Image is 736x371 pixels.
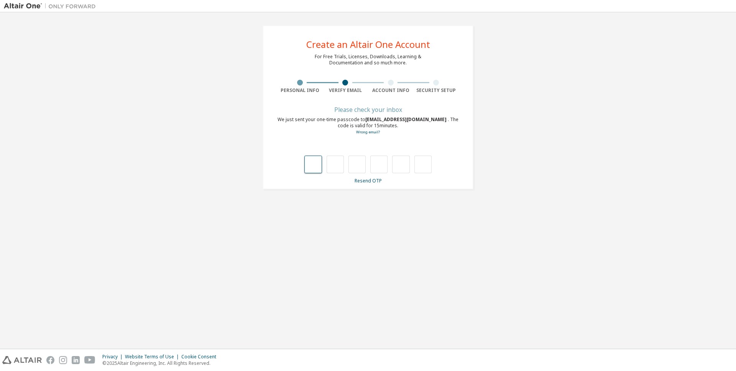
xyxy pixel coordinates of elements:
div: Verify Email [323,87,368,94]
span: [EMAIL_ADDRESS][DOMAIN_NAME] [365,116,448,123]
div: Create an Altair One Account [306,40,430,49]
div: Website Terms of Use [125,354,181,360]
div: For Free Trials, Licenses, Downloads, Learning & Documentation and so much more. [315,54,421,66]
a: Go back to the registration form [356,130,380,135]
a: Resend OTP [355,177,382,184]
p: © 2025 Altair Engineering, Inc. All Rights Reserved. [102,360,221,366]
div: Please check your inbox [277,107,459,112]
div: Personal Info [277,87,323,94]
img: instagram.svg [59,356,67,364]
div: We just sent your one-time passcode to . The code is valid for 15 minutes. [277,117,459,135]
img: altair_logo.svg [2,356,42,364]
img: Altair One [4,2,100,10]
img: linkedin.svg [72,356,80,364]
div: Cookie Consent [181,354,221,360]
img: facebook.svg [46,356,54,364]
div: Privacy [102,354,125,360]
img: youtube.svg [84,356,95,364]
div: Account Info [368,87,414,94]
div: Security Setup [414,87,459,94]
